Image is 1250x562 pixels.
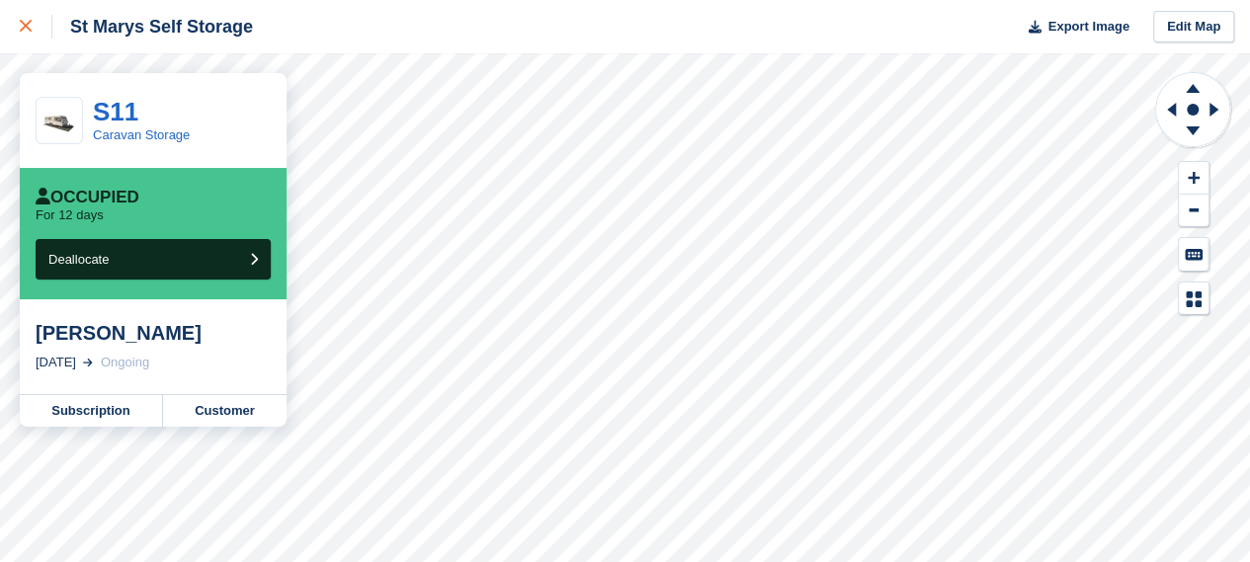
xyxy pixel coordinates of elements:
a: S11 [93,97,138,126]
div: Ongoing [101,353,149,372]
div: [PERSON_NAME] [36,321,271,345]
a: Edit Map [1153,11,1234,43]
img: arrow-right-light-icn-cde0832a797a2874e46488d9cf13f60e5c3a73dbe684e267c42b8395dfbc2abf.svg [83,359,93,366]
button: Keyboard Shortcuts [1179,238,1208,271]
span: Deallocate [48,252,109,267]
img: Caravan%20-%20R%20(2).jpg [37,108,82,133]
button: Zoom Out [1179,195,1208,227]
div: [DATE] [36,353,76,372]
a: Customer [163,395,287,427]
button: Zoom In [1179,162,1208,195]
div: St Marys Self Storage [52,15,253,39]
button: Export Image [1017,11,1129,43]
span: Export Image [1047,17,1128,37]
a: Subscription [20,395,163,427]
button: Map Legend [1179,282,1208,315]
div: Occupied [36,188,139,207]
button: Deallocate [36,239,271,280]
a: Caravan Storage [93,127,190,142]
p: For 12 days [36,207,104,223]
